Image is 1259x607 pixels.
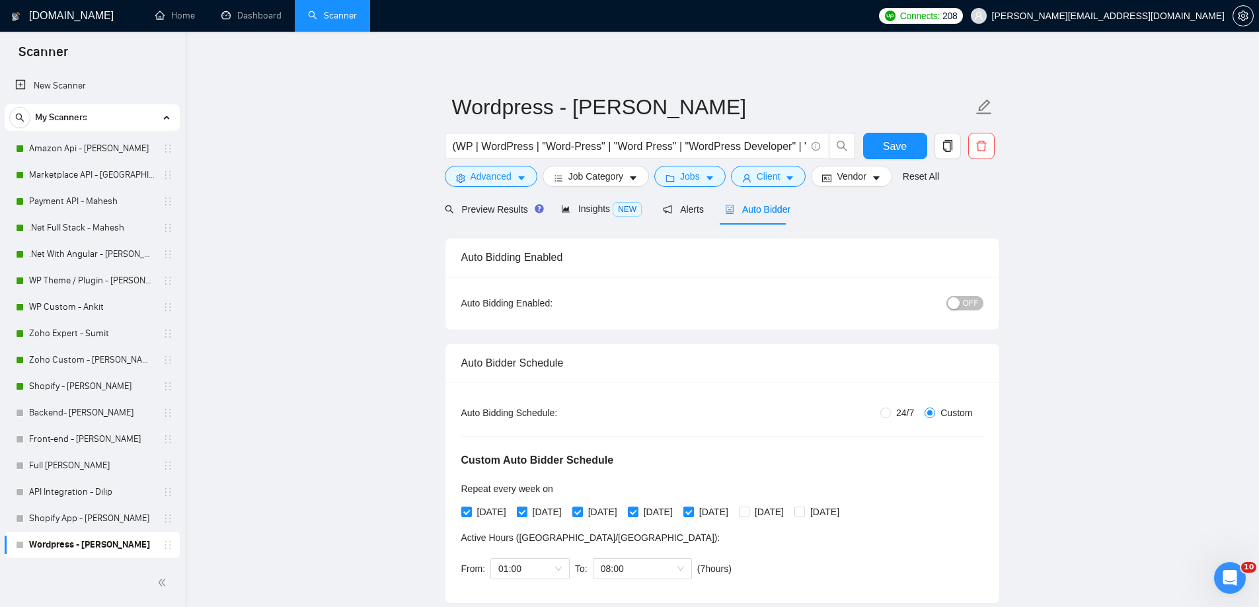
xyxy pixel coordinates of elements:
span: double-left [157,576,171,589]
span: holder [163,196,173,207]
button: search [829,133,855,159]
span: holder [163,223,173,233]
span: holder [163,434,173,445]
span: edit [975,98,993,116]
span: Client [757,169,781,184]
span: ( 7 hours) [697,563,732,574]
span: caret-down [705,173,714,183]
span: search [829,140,855,152]
span: holder [163,540,173,550]
span: holder [163,381,173,392]
div: Tooltip anchor [533,203,545,215]
span: info-circle [812,142,820,151]
a: homeHome [155,10,195,21]
button: settingAdvancedcaret-down [445,166,537,187]
a: Zoho Custom - [PERSON_NAME] [29,347,155,373]
span: 24/7 [891,406,919,420]
span: Connects: [900,9,940,23]
button: userClientcaret-down [731,166,806,187]
a: Payment API - Mahesh [29,188,155,215]
span: caret-down [517,173,526,183]
span: Advanced [471,169,512,184]
span: holder [163,302,173,312]
span: idcard [822,173,831,183]
img: logo [11,6,20,27]
span: holder [163,170,173,180]
span: holder [163,328,173,339]
button: search [9,107,30,128]
span: 08:00 [601,559,684,579]
a: WP Custom - Ankit [29,294,155,320]
a: API Integration - Dilip [29,479,155,505]
a: searchScanner [308,10,357,21]
a: Shopify App - [PERSON_NAME] [29,505,155,532]
span: holder [163,143,173,154]
span: bars [554,173,563,183]
a: WP Theme / Plugin - [PERSON_NAME] [29,268,155,294]
span: Repeat every week on [461,483,553,494]
span: holder [163,513,173,524]
span: holder [163,460,173,471]
span: [DATE] [527,505,567,519]
span: holder [163,487,173,497]
span: folder [666,173,675,183]
span: caret-down [872,173,881,183]
span: delete [969,140,994,152]
span: Job Category [568,169,623,184]
span: holder [163,408,173,418]
span: search [10,113,30,122]
span: user [742,173,751,183]
input: Scanner name... [452,90,973,124]
span: [DATE] [583,505,623,519]
a: Reset All [903,169,939,184]
li: My Scanners [5,104,180,558]
span: Preview Results [445,204,540,215]
span: holder [163,249,173,260]
span: holder [163,275,173,286]
a: dashboardDashboard [221,10,282,21]
span: Custom [935,406,977,420]
div: Auto Bidding Enabled [461,238,983,276]
span: setting [456,173,465,183]
a: .Net Full Stack - Mahesh [29,215,155,241]
li: New Scanner [5,73,180,99]
span: Active Hours ( [GEOGRAPHIC_DATA]/[GEOGRAPHIC_DATA] ): [461,532,720,543]
a: Wordpress - [PERSON_NAME] [29,532,155,558]
button: delete [968,133,995,159]
span: [DATE] [805,505,845,519]
button: folderJobscaret-down [654,166,726,187]
span: caret-down [785,173,794,183]
button: setting [1233,5,1254,26]
span: caret-down [629,173,638,183]
span: copy [935,140,960,152]
span: 208 [942,9,957,23]
span: Insights [561,203,642,214]
span: holder [163,355,173,365]
span: robot [725,205,734,214]
span: [DATE] [472,505,512,519]
button: copy [935,133,961,159]
a: .Net With Angular - [PERSON_NAME] [29,241,155,268]
div: Auto Bidding Schedule: [461,406,635,420]
img: upwork-logo.png [885,11,896,21]
span: To: [575,563,588,574]
span: 10 [1241,562,1256,573]
span: NEW [613,202,642,217]
h5: Custom Auto Bidder Schedule [461,452,614,468]
button: Save [863,133,927,159]
a: setting [1233,11,1254,21]
span: user [974,11,983,20]
div: Auto Bidder Schedule [461,344,983,382]
span: Scanner [8,42,79,70]
a: Front-end - [PERSON_NAME] [29,426,155,452]
div: Auto Bidding Enabled: [461,296,635,310]
span: Auto Bidder [725,204,790,215]
button: idcardVendorcaret-down [811,166,892,187]
span: Save [883,138,907,155]
button: barsJob Categorycaret-down [543,166,649,187]
span: area-chart [561,204,570,213]
iframe: Intercom live chat [1214,562,1246,594]
span: My Scanners [35,104,87,131]
span: setting [1233,11,1253,21]
span: 01:00 [498,559,562,579]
